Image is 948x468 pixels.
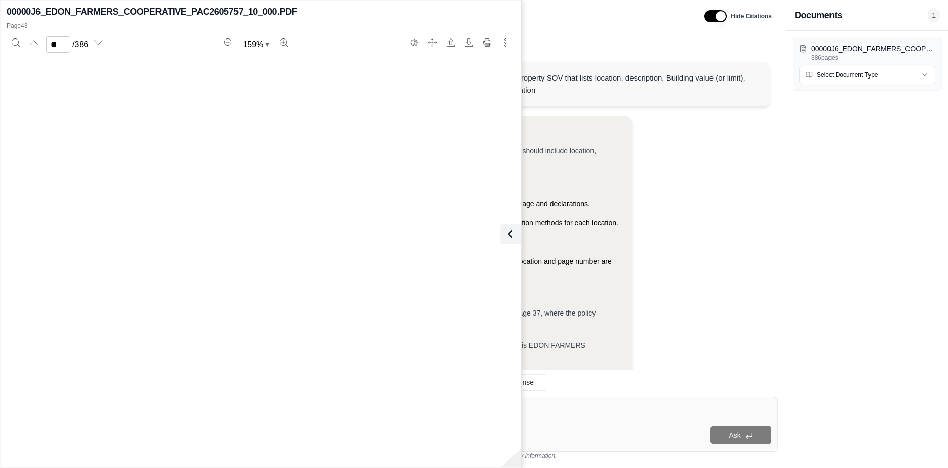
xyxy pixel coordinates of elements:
button: Previous page [26,34,42,51]
button: Switch to the dark theme [406,34,422,51]
span: Double-check all extracted information for accuracy and completeness, ensuring that the location ... [238,257,612,278]
span: Ask [729,431,740,439]
span: / 386 [72,38,88,51]
button: More actions [497,34,513,51]
button: Next page [90,34,106,51]
button: Full screen [424,34,441,51]
h2: 00000J6_EDON_FARMERS_COOPERATIVE_PAC2605757_10_000.PDF [7,5,297,19]
h3: Documents [795,8,842,22]
div: Need a property SOV that lists location, description, Building value (or limit), and valuation [490,72,758,96]
button: Print [479,34,495,51]
button: Open file [443,34,459,51]
button: Download [461,34,477,51]
button: Ask [710,426,771,444]
span: 1 [928,8,940,22]
input: Enter a page number [46,36,70,53]
button: Zoom in [275,34,292,51]
button: 00000J6_EDON_FARMERS_COOPERATIVE_PAC2605757_10_000.PDF386pages [799,44,935,62]
p: Page 43 [7,22,515,30]
p: 00000J6_EDON_FARMERS_COOPERATIVE_PAC2605757_10_000.PDF [811,44,935,54]
span: 159 % [243,38,263,51]
p: 386 pages [811,54,935,62]
button: Zoom document [239,36,273,53]
button: Search [8,34,24,51]
button: Zoom out [220,34,236,51]
span: Hide Citations [731,12,772,20]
